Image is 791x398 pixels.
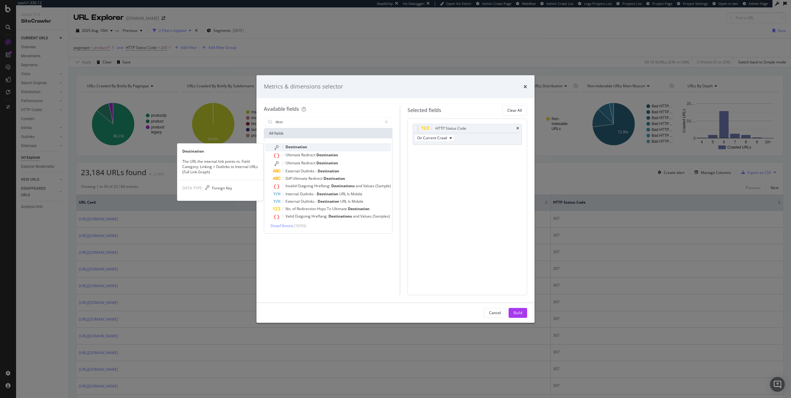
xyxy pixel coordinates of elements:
[286,144,307,149] span: Destination
[348,199,352,204] span: Is
[353,214,360,219] span: and
[324,176,345,181] span: Destination
[301,160,316,166] span: Redirect
[316,152,338,158] span: Destination
[264,83,343,91] div: Metrics & dimensions selector
[316,160,338,166] span: Destination
[339,191,347,197] span: URL
[286,183,298,188] span: Invalid
[516,127,519,130] div: times
[315,168,318,174] span: -
[292,206,297,211] span: of
[375,183,391,188] span: (Sample)
[413,124,522,145] div: HTTP Status CodetimesOn Current Crawl
[356,183,363,188] span: and
[414,134,455,142] button: On Current Crawl
[352,199,363,204] span: Mobile
[264,128,392,138] div: All fields
[286,152,301,158] span: Ultimate
[286,191,300,197] span: Internal
[502,106,527,115] button: Clear All
[435,125,466,132] div: HTTP Status Code
[770,377,785,392] div: Open Intercom Messenger
[301,199,315,204] span: Outlinks
[408,107,441,114] div: Selected fields
[297,206,317,211] span: Redirection
[523,83,527,91] div: times
[318,199,340,204] span: Destination
[318,168,339,174] span: Destination
[347,191,351,197] span: Is
[351,191,362,197] span: Mobile
[286,206,292,211] span: No.
[177,159,263,175] div: The URL the internal link points to. Field Category: Linking > Outlinks to Internal URLs (Full Li...
[264,106,299,112] div: Available fields
[317,191,339,197] span: Destination
[294,223,306,228] span: ( 10 / 93 )
[514,310,522,315] div: Build
[295,214,311,219] span: Outgoing
[298,183,314,188] span: Outgoing
[360,214,373,219] span: Values
[286,214,295,219] span: Valid
[373,214,390,219] span: (Samples)
[256,75,535,323] div: modal
[484,308,506,318] button: Cancel
[270,223,293,228] span: Show 10 more
[286,176,293,181] span: Diff
[301,152,316,158] span: Redirect
[507,108,522,113] div: Clear All
[489,310,501,315] div: Cancel
[286,168,301,174] span: External
[348,206,370,211] span: Destination
[286,160,301,166] span: Ultimate
[417,135,447,141] span: On Current Crawl
[332,206,348,211] span: Ultimate
[331,183,356,188] span: Destinations
[328,214,353,219] span: Destinations
[301,168,315,174] span: Outlinks
[317,206,327,211] span: Hops
[340,199,348,204] span: URL
[327,206,332,211] span: To
[308,176,324,181] span: Redirect
[509,308,527,318] button: Build
[275,117,382,127] input: Search by field name
[177,149,263,154] div: Destination
[311,214,328,219] span: Hreflang:
[315,199,318,204] span: -
[300,191,315,197] span: Outlinks
[286,199,301,204] span: External
[315,191,317,197] span: -
[293,176,308,181] span: Ultimate
[363,183,375,188] span: Values
[314,183,331,188] span: Hreflang:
